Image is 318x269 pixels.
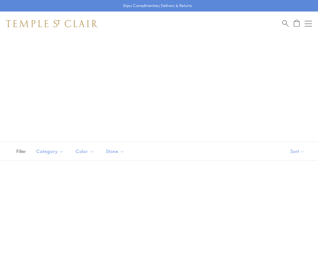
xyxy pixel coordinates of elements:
[305,20,312,27] button: Open navigation
[294,20,300,27] a: Open Shopping Bag
[277,142,318,161] button: Show sort by
[32,144,68,158] button: Category
[33,148,68,155] span: Category
[71,144,98,158] button: Color
[123,3,192,9] p: Enjoy Complimentary Delivery & Returns
[73,148,98,155] span: Color
[6,20,98,27] img: Temple St. Clair
[101,144,129,158] button: Stone
[103,148,129,155] span: Stone
[282,20,289,27] a: Search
